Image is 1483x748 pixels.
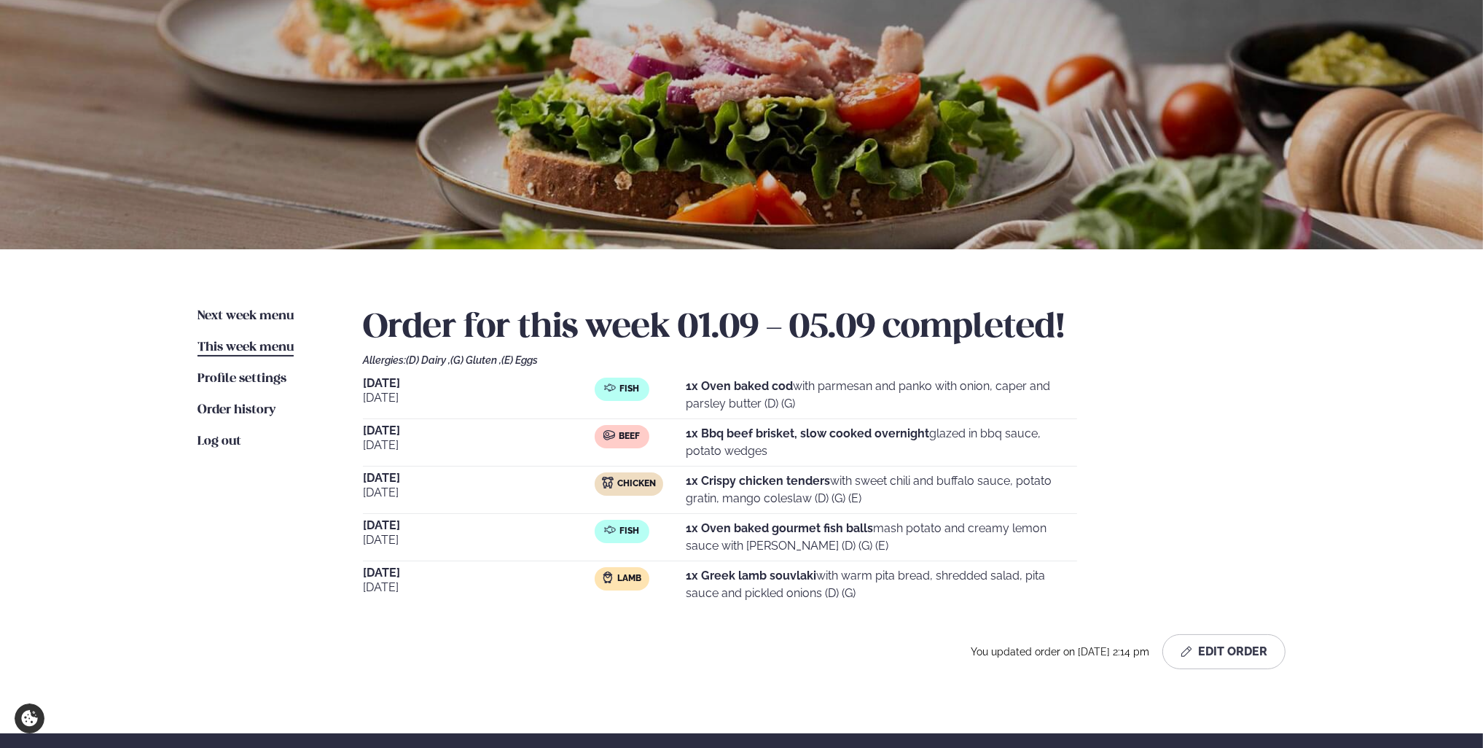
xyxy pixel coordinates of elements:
[363,484,595,502] span: [DATE]
[197,308,294,325] a: Next week menu
[197,370,286,388] a: Profile settings
[501,354,538,366] span: (E) Eggs
[197,435,241,448] span: Log out
[363,567,595,579] span: [DATE]
[686,474,830,488] strong: 1x Crispy chicken tenders
[602,572,614,583] img: Lamb.svg
[363,520,595,531] span: [DATE]
[686,379,793,393] strong: 1x Oven baked cod
[197,341,294,354] span: This week menu
[619,431,640,443] span: Beef
[686,521,873,535] strong: 1x Oven baked gourmet fish balls
[686,426,929,440] strong: 1x Bbq beef brisket, slow cooked overnight
[363,472,595,484] span: [DATE]
[686,567,1077,602] p: with warm pita bread, shredded salad, pita sauce and pickled onions (D) (G)
[363,425,595,437] span: [DATE]
[197,339,294,357] a: This week menu
[363,531,595,549] span: [DATE]
[617,573,641,585] span: Lamb
[619,526,639,537] span: Fish
[686,378,1077,413] p: with parmesan and panko with onion, caper and parsley butter (D) (G)
[604,524,616,536] img: fish.svg
[363,389,595,407] span: [DATE]
[197,402,275,419] a: Order history
[363,579,595,596] span: [DATE]
[363,378,595,389] span: [DATE]
[1162,634,1286,669] button: Edit Order
[197,404,275,416] span: Order history
[604,382,616,394] img: fish.svg
[603,429,615,441] img: beef.svg
[619,383,639,395] span: Fish
[363,437,595,454] span: [DATE]
[197,433,241,451] a: Log out
[363,354,1286,366] div: Allergies:
[686,472,1077,507] p: with sweet chili and buffalo sauce, potato gratin, mango coleslaw (D) (G) (E)
[686,520,1077,555] p: mash potato and creamy lemon sauce with [PERSON_NAME] (D) (G) (E)
[971,646,1157,658] span: You updated order on [DATE] 2:14 pm
[197,373,286,385] span: Profile settings
[197,310,294,322] span: Next week menu
[450,354,501,366] span: (G) Gluten ,
[15,704,44,733] a: Cookie settings
[406,354,450,366] span: (D) Dairy ,
[602,477,614,488] img: chicken.svg
[686,425,1077,460] p: glazed in bbq sauce, potato wedges
[363,308,1286,348] h2: Order for this week 01.09 - 05.09 completed!
[617,478,656,490] span: Chicken
[686,569,816,583] strong: 1x Greek lamb souvlaki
